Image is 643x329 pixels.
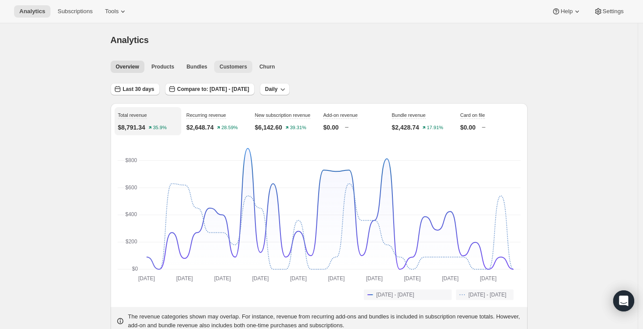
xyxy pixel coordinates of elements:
span: Add-on revenue [323,112,358,118]
text: [DATE] [366,275,382,282]
button: Compare to: [DATE] - [DATE] [165,83,255,95]
text: $0 [132,266,138,272]
span: Compare to: [DATE] - [DATE] [177,86,249,93]
button: Last 30 days [111,83,160,95]
text: [DATE] [214,275,231,282]
button: [DATE] - [DATE] [364,289,452,300]
text: [DATE] [138,275,155,282]
button: Settings [589,5,629,18]
div: Open Intercom Messenger [613,290,634,311]
span: Bundles [187,63,207,70]
p: $2,648.74 [187,123,214,132]
button: Help [546,5,586,18]
span: Last 30 days [123,86,154,93]
span: [DATE] - [DATE] [468,291,506,298]
p: $6,142.60 [255,123,282,132]
text: $600 [125,184,137,191]
text: $400 [125,211,137,217]
p: $8,791.34 [118,123,145,132]
button: [DATE] - [DATE] [456,289,513,300]
text: [DATE] [176,275,193,282]
text: $200 [126,239,137,245]
text: [DATE] [252,275,269,282]
span: Subscriptions [57,8,93,15]
text: [DATE] [290,275,306,282]
text: [DATE] [442,275,458,282]
span: Churn [259,63,275,70]
span: Tools [105,8,119,15]
p: $0.00 [460,123,476,132]
button: Daily [260,83,290,95]
button: Subscriptions [52,5,98,18]
text: 17.91% [427,125,443,130]
span: Customers [219,63,247,70]
span: Bundle revenue [392,112,426,118]
text: [DATE] [404,275,420,282]
span: Help [560,8,572,15]
span: Settings [603,8,624,15]
span: Analytics [19,8,45,15]
span: New subscription revenue [255,112,311,118]
button: Tools [100,5,133,18]
button: Analytics [14,5,50,18]
text: 39.31% [290,125,306,130]
span: Total revenue [118,112,147,118]
span: Overview [116,63,139,70]
text: 28.59% [221,125,238,130]
span: [DATE] - [DATE] [376,291,414,298]
span: Card on file [460,112,485,118]
span: Daily [265,86,278,93]
p: $0.00 [323,123,339,132]
span: Analytics [111,35,149,45]
span: Recurring revenue [187,112,226,118]
span: Products [151,63,174,70]
text: [DATE] [480,275,496,282]
text: 35.9% [153,125,166,130]
p: $2,428.74 [392,123,419,132]
text: $800 [125,157,137,163]
text: [DATE] [328,275,345,282]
